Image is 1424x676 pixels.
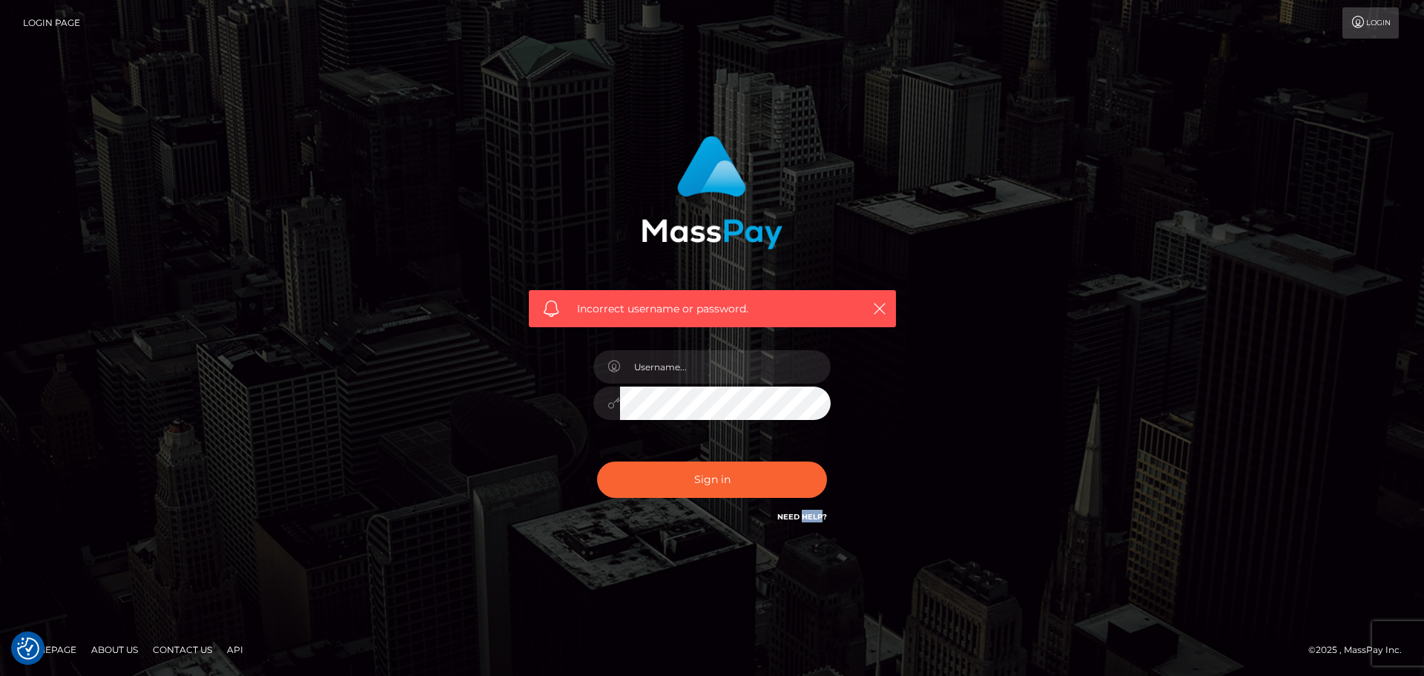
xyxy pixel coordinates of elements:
a: Homepage [16,638,82,661]
div: © 2025 , MassPay Inc. [1308,642,1413,658]
a: Login Page [23,7,80,39]
input: Username... [620,350,831,384]
img: MassPay Login [642,136,782,249]
a: Need Help? [777,512,827,522]
img: Revisit consent button [17,637,39,660]
button: Consent Preferences [17,637,39,660]
a: About Us [85,638,144,661]
a: Contact Us [147,638,218,661]
span: Incorrect username or password. [577,301,848,317]
a: Login [1342,7,1399,39]
a: API [221,638,249,661]
button: Sign in [597,462,827,498]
